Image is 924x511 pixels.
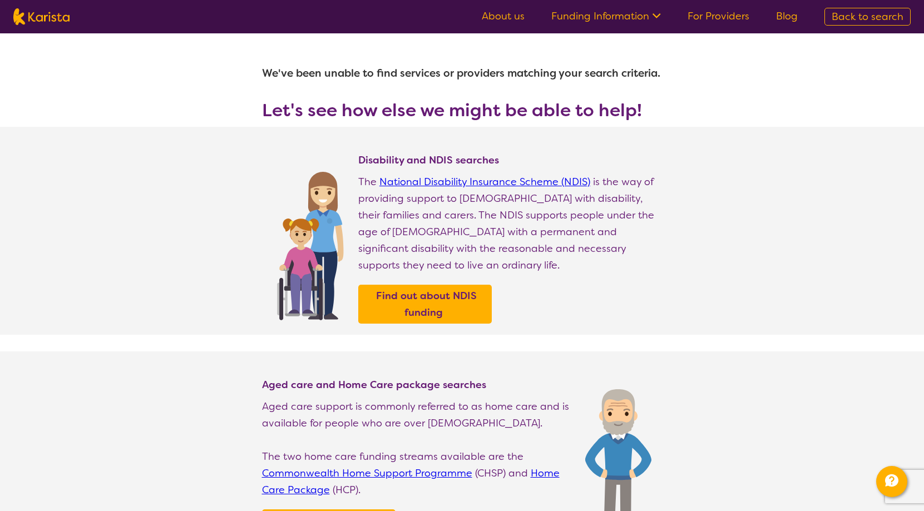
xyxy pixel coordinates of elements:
[262,378,574,391] h4: Aged care and Home Care package searches
[358,153,663,167] h4: Disability and NDIS searches
[262,60,663,87] h1: We've been unable to find services or providers matching your search criteria.
[876,466,907,497] button: Channel Menu
[358,173,663,274] p: The is the way of providing support to [DEMOGRAPHIC_DATA] with disability, their families and car...
[688,9,749,23] a: For Providers
[551,9,661,23] a: Funding Information
[482,9,525,23] a: About us
[13,8,70,25] img: Karista logo
[361,287,489,321] a: Find out about NDIS funding
[832,10,903,23] span: Back to search
[824,8,911,26] a: Back to search
[376,289,477,319] b: Find out about NDIS funding
[262,467,472,480] a: Commonwealth Home Support Programme
[776,9,798,23] a: Blog
[262,398,574,431] p: Aged care support is commonly referred to as home care and is available for people who are over [...
[262,448,574,498] p: The two home care funding streams available are the (CHSP) and (HCP).
[262,100,663,120] h3: Let's see how else we might be able to help!
[379,175,590,188] a: National Disability Insurance Scheme (NDIS)
[273,165,347,320] img: Find NDIS and Disability services and providers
